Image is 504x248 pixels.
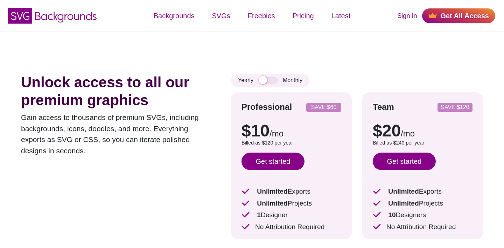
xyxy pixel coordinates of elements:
p: Projects [373,199,472,209]
strong: Unlimited [257,200,287,207]
a: Get started [373,153,436,170]
a: Backgrounds [145,5,203,26]
h1: Unlock access to all our premium graphics [21,74,210,109]
a: Get All Access [422,8,495,23]
strong: Unlimited [257,188,287,195]
a: Freebies [239,5,284,26]
a: Get started [241,153,304,170]
p: Billed as $240 per year [373,139,472,147]
strong: 10 [388,211,395,219]
p: SAVE $60 [309,105,338,110]
span: /mo [269,129,283,138]
a: Pricing [284,5,323,26]
p: Projects [241,199,341,209]
strong: Unlimited [388,200,419,207]
p: Exports [241,187,341,197]
p: $20 [373,122,472,139]
a: SVGs [203,5,239,26]
p: Billed as $120 per year [241,139,341,147]
p: $10 [241,122,341,139]
p: Designers [373,210,472,220]
p: No Attribution Required [241,222,341,232]
a: Sign In [397,11,417,21]
p: No Attribution Required [373,222,472,232]
strong: Team [373,102,394,112]
p: Designer [241,210,341,220]
p: Exports [373,187,472,197]
strong: Unlimited [388,188,419,195]
p: SAVE $120 [440,105,470,110]
strong: 1 [257,211,261,219]
div: Yearly Monthly [231,74,309,87]
span: /mo [401,129,415,138]
strong: Professional [241,102,292,112]
a: Latest [323,5,359,26]
p: Gain access to thousands of premium SVGs, including backgrounds, icons, doodles, and more. Everyt... [21,112,210,156]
